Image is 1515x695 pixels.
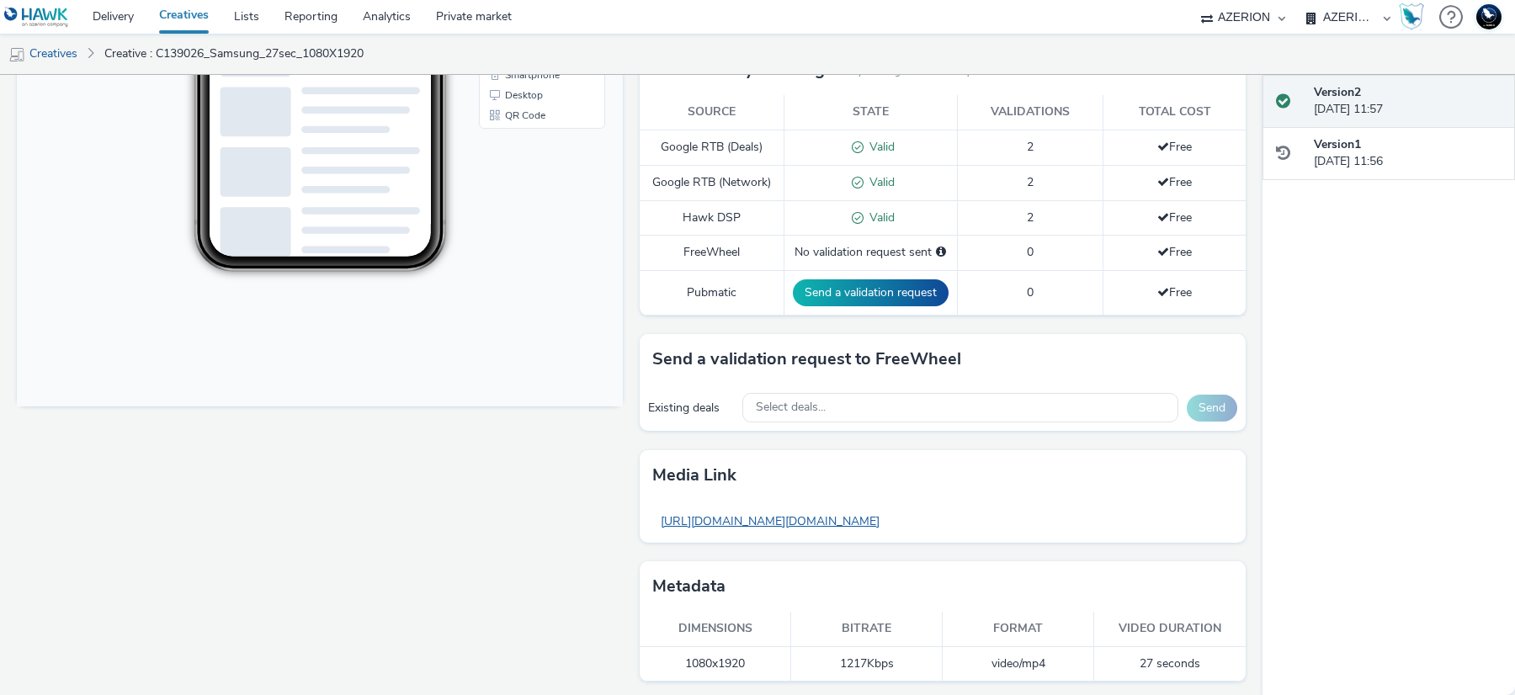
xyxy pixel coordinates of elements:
[1314,136,1361,152] strong: Version 1
[1157,174,1192,190] span: Free
[96,34,372,74] a: Creative : C139026_Samsung_27sec_1080X1920
[1314,84,1361,100] strong: Version 2
[640,130,784,165] td: Google RTB (Deals)
[791,647,943,682] td: 1217 Kbps
[465,389,585,409] li: QR Code
[652,574,726,599] h3: Metadata
[640,165,784,200] td: Google RTB (Network)
[936,244,946,261] div: Please select a deal below and click on Send to send a validation request to FreeWheel.
[1399,3,1431,30] a: Hawk Academy
[488,374,526,384] span: Desktop
[1027,174,1034,190] span: 2
[1476,4,1502,29] img: Support Hawk
[1027,139,1034,155] span: 2
[864,210,895,225] span: Valid
[1157,139,1192,155] span: Free
[640,612,791,646] th: Dimensions
[1027,210,1034,225] span: 2
[1157,244,1192,260] span: Free
[488,394,529,404] span: QR Code
[465,348,585,369] li: Smartphone
[652,505,888,538] a: [URL][DOMAIN_NAME][DOMAIN_NAME]
[793,279,949,306] button: Send a validation request
[943,612,1094,646] th: Format
[957,95,1103,130] th: Validations
[1027,284,1034,300] span: 0
[864,174,895,190] span: Valid
[793,244,949,261] div: No validation request sent
[652,463,736,488] h3: Media link
[1094,612,1246,646] th: Video duration
[652,347,961,372] h3: Send a validation request to FreeWheel
[1187,395,1237,422] button: Send
[1103,95,1246,130] th: Total cost
[784,95,957,130] th: State
[465,369,585,389] li: Desktop
[640,236,784,270] td: FreeWheel
[756,401,826,415] span: Select deals...
[648,400,734,416] div: Existing deals
[1094,647,1246,682] td: 27 seconds
[488,353,543,363] span: Smartphone
[640,200,784,236] td: Hawk DSP
[1314,136,1502,171] div: [DATE] 11:56
[1157,284,1192,300] span: Free
[640,647,791,682] td: 1080x1920
[1157,210,1192,225] span: Free
[1314,84,1502,119] div: [DATE] 11:57
[943,647,1094,682] td: video/mp4
[791,612,943,646] th: Bitrate
[640,95,784,130] th: Source
[8,46,25,63] img: mobile
[210,65,229,74] span: 16:08
[864,139,895,155] span: Valid
[640,270,784,315] td: Pubmatic
[1027,244,1034,260] span: 0
[4,7,69,28] img: undefined Logo
[1399,3,1424,30] img: Hawk Academy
